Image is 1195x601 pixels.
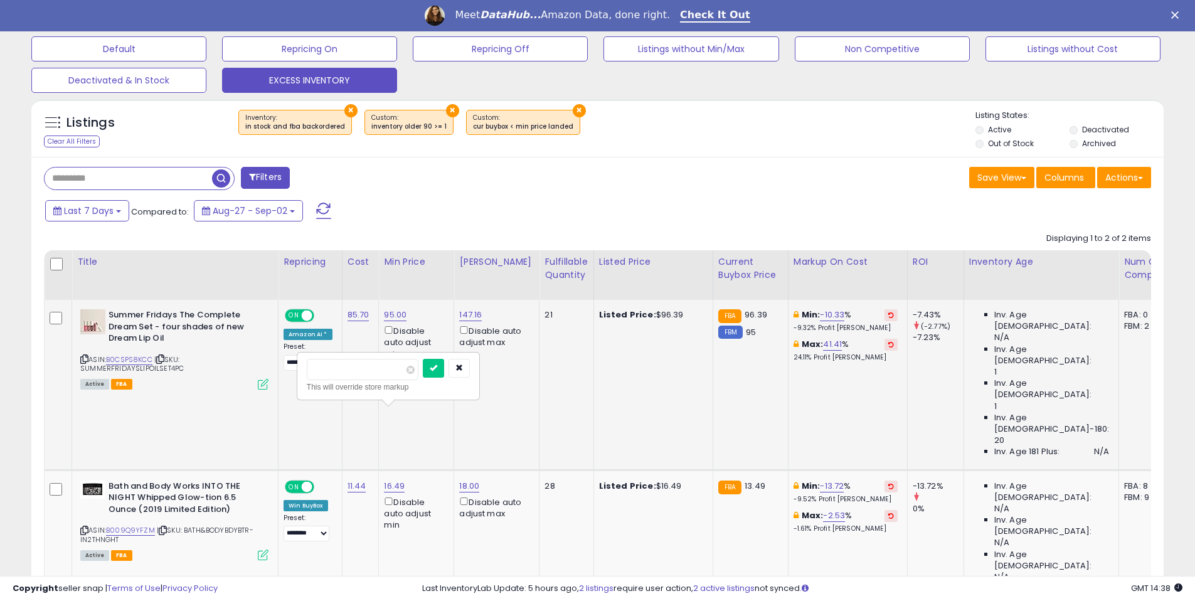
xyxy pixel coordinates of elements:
div: Num of Comp. [1124,255,1170,282]
div: Disable auto adjust max [459,324,529,348]
div: cur buybox < min price landed [473,122,573,131]
button: × [446,104,459,117]
div: Last InventoryLab Update: 5 hours ago, require user action, not synced. [422,583,1182,595]
div: Inventory Age [969,255,1113,269]
div: Disable auto adjust min [384,324,444,360]
span: Inv. Age 181 Plus: [994,446,1060,457]
span: ON [286,481,302,492]
div: -7.43% [913,309,964,321]
div: Current Buybox Price [718,255,783,282]
button: Actions [1097,167,1151,188]
div: % [794,481,898,504]
div: in stock and fba backordered [245,122,345,131]
span: FBA [111,379,132,390]
a: 18.00 [459,480,479,492]
p: 24.11% Profit [PERSON_NAME] [794,353,898,362]
span: | SKU: SUMMERFRIDAYSLIPOILSET4PC [80,354,184,373]
span: All listings currently available for purchase on Amazon [80,379,109,390]
small: FBA [718,309,741,323]
div: 0% [913,503,964,514]
p: -9.52% Profit [PERSON_NAME] [794,495,898,504]
div: $16.49 [599,481,703,492]
div: Cost [348,255,374,269]
div: Listed Price [599,255,708,269]
button: Default [31,36,206,61]
b: Max: [802,338,824,350]
span: ON [286,311,302,321]
button: × [573,104,586,117]
div: ASIN: [80,481,268,560]
div: % [794,339,898,362]
div: Title [77,255,273,269]
span: Aug-27 - Sep-02 [213,205,287,217]
div: Repricing [284,255,337,269]
p: -9.32% Profit [PERSON_NAME] [794,324,898,332]
p: Listing States: [975,110,1164,122]
div: seller snap | | [13,583,218,595]
a: B0CSPS8KCC [106,354,152,365]
span: N/A [994,537,1009,548]
span: 96.39 [745,309,767,321]
div: Disable auto adjust min [384,495,444,531]
div: Meet Amazon Data, done right. [455,9,670,21]
i: Revert to store-level Max Markup [888,341,894,348]
span: 95 [746,326,756,338]
span: Inv. Age [DEMOGRAPHIC_DATA]: [994,344,1109,366]
small: FBA [718,481,741,494]
div: % [794,309,898,332]
label: Out of Stock [988,138,1034,149]
div: 21 [544,309,583,321]
label: Archived [1082,138,1116,149]
b: Min: [802,480,821,492]
h5: Listings [66,114,115,132]
i: Revert to store-level Min Markup [888,312,894,318]
span: Custom: [371,113,447,132]
div: Clear All Filters [44,136,100,147]
div: inventory older 90 >= 1 [371,122,447,131]
a: -13.72 [820,480,844,492]
button: Columns [1036,167,1095,188]
div: Disable auto adjust max [459,495,529,519]
i: This overrides the store level max markup for this listing [794,340,799,348]
a: 16.49 [384,480,405,492]
div: 28 [544,481,583,492]
small: FBM [718,326,743,339]
button: Listings without Cost [985,36,1160,61]
button: Listings without Min/Max [603,36,778,61]
button: × [344,104,358,117]
div: FBM: 2 [1124,321,1166,332]
a: -2.53 [823,509,845,522]
span: 2025-09-10 14:38 GMT [1131,582,1182,594]
span: Inv. Age [DEMOGRAPHIC_DATA]: [994,514,1109,537]
span: Columns [1044,171,1084,184]
button: Last 7 Days [45,200,129,221]
span: Inv. Age [DEMOGRAPHIC_DATA]: [994,309,1109,332]
b: Bath and Body Works INTO THE NIGHT Whipped Glow-tion 6.5 Ounce (2019 Limited Edition) [109,481,261,519]
div: Markup on Cost [794,255,902,269]
button: Repricing Off [413,36,588,61]
b: Max: [802,509,824,521]
div: FBM: 9 [1124,492,1166,503]
a: 11.44 [348,480,366,492]
div: $96.39 [599,309,703,321]
div: FBA: 8 [1124,481,1166,492]
div: ROI [913,255,959,269]
b: Min: [802,309,821,321]
div: Min Price [384,255,449,269]
button: Aug-27 - Sep-02 [194,200,303,221]
span: 1 [994,366,997,378]
th: The percentage added to the cost of goods (COGS) that forms the calculator for Min & Max prices. [788,250,907,300]
div: Displaying 1 to 2 of 2 items [1046,233,1151,245]
span: 13.49 [745,480,765,492]
span: OFF [312,311,332,321]
div: [PERSON_NAME] [459,255,534,269]
span: Compared to: [131,206,189,218]
p: -1.61% Profit [PERSON_NAME] [794,524,898,533]
div: -7.23% [913,332,964,343]
span: Inventory : [245,113,345,132]
a: Check It Out [680,9,750,23]
b: Listed Price: [599,480,656,492]
i: DataHub... [480,9,541,21]
div: Win BuyBox [284,500,328,511]
div: ASIN: [80,309,268,388]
